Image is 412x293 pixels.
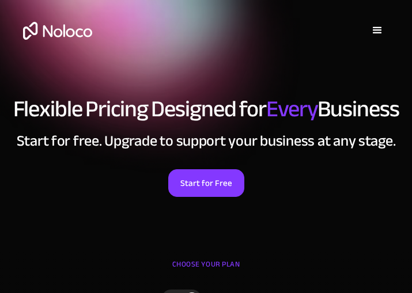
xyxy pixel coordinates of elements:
[12,98,400,121] h1: Flexible Pricing Designed for Business
[360,13,395,48] div: menu
[17,22,92,40] a: home
[168,169,244,197] a: Start for Free
[12,256,400,284] div: CHOOSE YOUR PLAN
[12,132,400,150] h2: Start for free. Upgrade to support your business at any stage.
[266,87,317,131] span: Every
